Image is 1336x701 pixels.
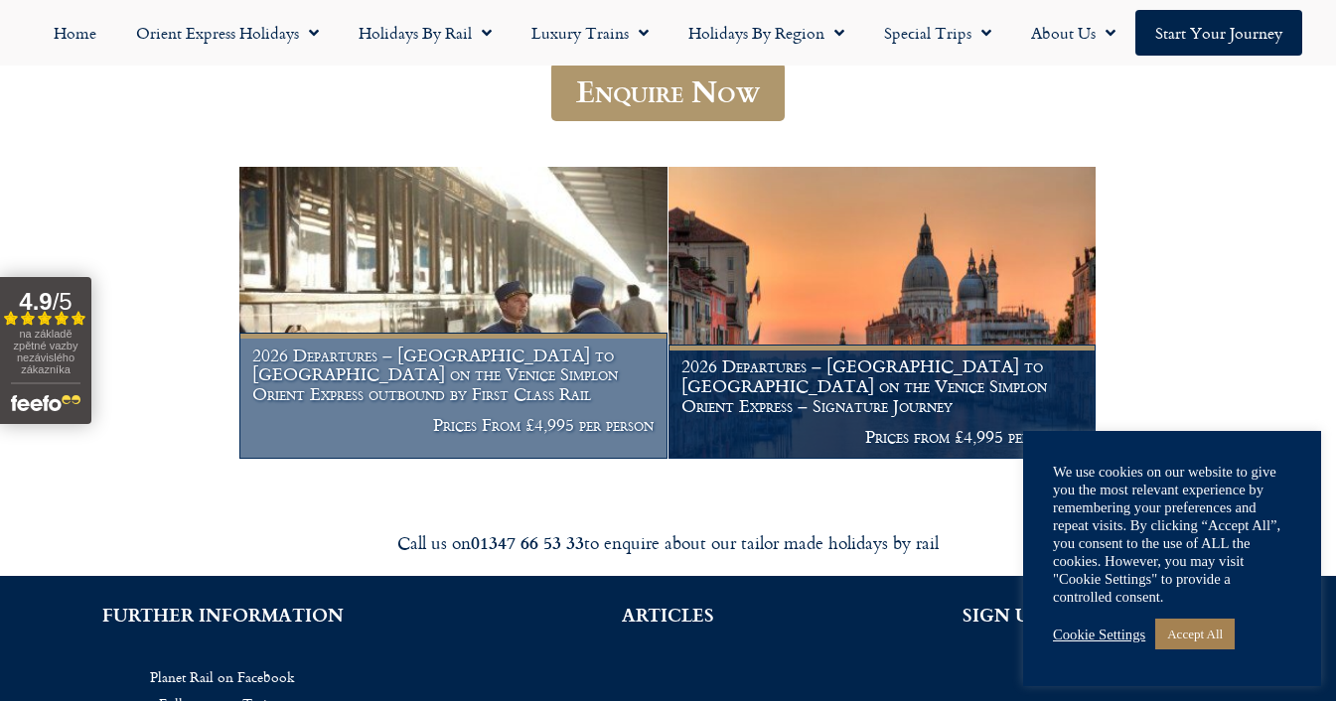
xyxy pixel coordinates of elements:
[668,167,1098,460] a: 2026 Departures – [GEOGRAPHIC_DATA] to [GEOGRAPHIC_DATA] on the Venice Simplon Orient Express – S...
[30,663,415,690] a: Planet Rail on Facebook
[512,10,668,56] a: Luxury Trains
[864,10,1011,56] a: Special Trips
[30,606,415,624] h2: FURTHER INFORMATION
[252,415,654,435] p: Prices From £4,995 per person
[1155,619,1235,649] a: Accept All
[681,356,1083,415] h1: 2026 Departures – [GEOGRAPHIC_DATA] to [GEOGRAPHIC_DATA] on the Venice Simplon Orient Express – S...
[681,427,1083,447] p: Prices from £4,995 per person
[551,63,785,121] a: Enquire Now
[112,531,1225,554] div: Call us on to enquire about our tailor made holidays by rail
[1053,463,1291,606] div: We use cookies on our website to give you the most relevant experience by remembering your prefer...
[1053,626,1145,643] a: Cookie Settings
[471,529,584,555] strong: 01347 66 53 33
[116,10,339,56] a: Orient Express Holidays
[921,606,1306,641] h2: SIGN UP FOR THE PLANET RAIL NEWSLETTER
[668,10,864,56] a: Holidays by Region
[475,606,860,624] h2: ARTICLES
[1135,10,1302,56] a: Start your Journey
[239,167,668,460] a: 2026 Departures – [GEOGRAPHIC_DATA] to [GEOGRAPHIC_DATA] on the Venice Simplon Orient Express out...
[10,10,1326,56] nav: Menu
[668,167,1097,459] img: Orient Express Special Venice compressed
[252,346,654,404] h1: 2026 Departures – [GEOGRAPHIC_DATA] to [GEOGRAPHIC_DATA] on the Venice Simplon Orient Express out...
[34,10,116,56] a: Home
[339,10,512,56] a: Holidays by Rail
[1011,10,1135,56] a: About Us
